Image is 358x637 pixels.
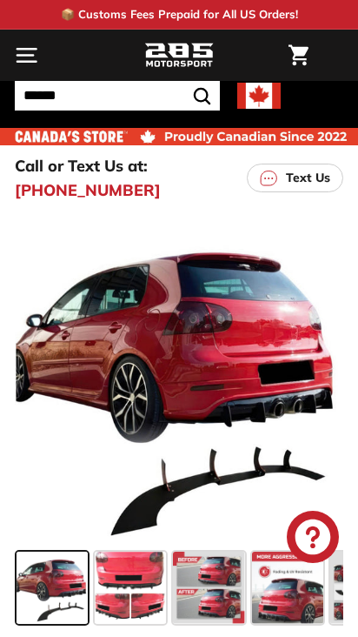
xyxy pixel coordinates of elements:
a: Text Us [247,164,343,192]
inbox-online-store-chat: Shopify online store chat [282,511,344,567]
a: [PHONE_NUMBER] [15,178,161,202]
p: 📦 Customs Fees Prepaid for All US Orders! [61,6,298,23]
p: Text Us [286,169,330,187]
input: Search [15,81,220,111]
img: Logo_285_Motorsport_areodynamics_components [144,41,214,70]
a: Cart [280,30,317,80]
p: Call or Text Us at: [15,154,148,178]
